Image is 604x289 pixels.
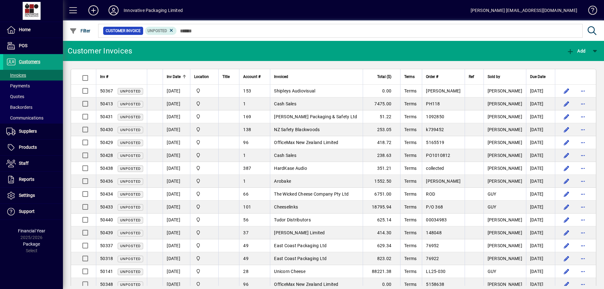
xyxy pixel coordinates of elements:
[274,166,307,171] span: HardKase Audio
[163,214,190,226] td: [DATE]
[163,265,190,278] td: [DATE]
[194,191,215,197] span: Innovative Packaging
[565,45,587,57] button: Add
[562,125,572,135] button: Edit
[562,228,572,238] button: Edit
[194,268,215,275] span: Innovative Packaging
[578,228,588,238] button: More options
[488,217,522,222] span: [PERSON_NAME]
[68,25,92,36] button: Filter
[526,97,555,110] td: [DATE]
[578,215,588,225] button: More options
[526,214,555,226] td: [DATE]
[404,153,417,158] span: Terms
[274,230,325,235] span: [PERSON_NAME] Limited
[526,226,555,239] td: [DATE]
[562,112,572,122] button: Edit
[526,136,555,149] td: [DATE]
[23,242,40,247] span: Package
[148,29,167,33] span: Unposted
[163,123,190,136] td: [DATE]
[194,203,215,210] span: Innovative Packaging
[488,101,522,106] span: [PERSON_NAME]
[404,192,417,197] span: Terms
[274,179,291,184] span: Arobake
[426,73,461,80] div: Order #
[404,73,415,80] span: Terms
[562,86,572,96] button: Edit
[194,281,215,288] span: Innovative Packaging
[100,153,113,158] span: 50428
[100,204,113,209] span: 50433
[194,165,215,172] span: Innovative Packaging
[526,85,555,97] td: [DATE]
[194,113,215,120] span: Innovative Packaging
[274,204,298,209] span: Cheeselinks
[3,140,63,155] a: Products
[19,193,35,198] span: Settings
[100,140,113,145] span: 50429
[469,73,474,80] span: Ref
[526,110,555,123] td: [DATE]
[578,137,588,147] button: More options
[3,81,63,91] a: Payments
[578,125,588,135] button: More options
[363,123,400,136] td: 253.05
[363,162,400,175] td: 351.21
[526,239,555,252] td: [DATE]
[404,282,417,287] span: Terms
[163,226,190,239] td: [DATE]
[578,241,588,251] button: More options
[19,59,40,64] span: Customers
[404,269,417,274] span: Terms
[526,252,555,265] td: [DATE]
[6,83,30,88] span: Payments
[194,73,209,80] span: Location
[163,149,190,162] td: [DATE]
[488,256,522,261] span: [PERSON_NAME]
[6,105,32,110] span: Backorders
[469,73,480,80] div: Ref
[3,172,63,187] a: Reports
[124,5,183,15] div: Innovative Packaging Limited
[426,140,444,145] span: 5165519
[68,46,132,56] div: Customer Invoices
[3,38,63,54] a: POS
[363,214,400,226] td: 625.14
[488,282,522,287] span: [PERSON_NAME]
[120,102,141,106] span: Unposted
[363,110,400,123] td: 51.22
[6,94,24,99] span: Quotes
[163,85,190,97] td: [DATE]
[404,179,417,184] span: Terms
[120,180,141,184] span: Unposted
[562,176,572,186] button: Edit
[19,27,31,32] span: Home
[426,88,461,93] span: [PERSON_NAME]
[377,73,391,80] span: Total ($)
[274,192,349,197] span: The Wicked Cheese Company Pty Ltd
[3,102,63,113] a: Backorders
[274,243,327,248] span: East Coast Packaging Ltd
[100,73,143,80] div: Inv #
[363,239,400,252] td: 629.34
[19,129,37,134] span: Suppliers
[163,162,190,175] td: [DATE]
[526,162,555,175] td: [DATE]
[404,217,417,222] span: Terms
[562,137,572,147] button: Edit
[426,101,440,106] span: PH118
[100,88,113,93] span: 50367
[19,209,35,214] span: Support
[426,153,450,158] span: PO1010812
[488,166,522,171] span: [PERSON_NAME]
[363,188,400,201] td: 6751.00
[404,230,417,235] span: Terms
[120,192,141,197] span: Unposted
[526,175,555,188] td: [DATE]
[526,188,555,201] td: [DATE]
[363,175,400,188] td: 1552.50
[526,265,555,278] td: [DATE]
[562,266,572,276] button: Edit
[163,175,190,188] td: [DATE]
